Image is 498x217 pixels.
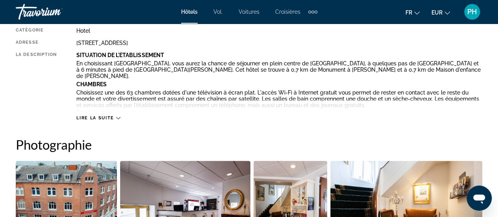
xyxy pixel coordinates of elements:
font: fr [405,9,412,16]
button: Éléments de navigation supplémentaires [308,6,317,18]
b: Chambres [76,81,107,87]
font: PH [467,7,477,16]
a: Vol. [213,9,223,15]
div: Hotel [76,28,482,34]
div: Adresse [16,40,57,46]
a: Voitures [239,9,259,15]
button: Lire la suite [76,115,120,121]
button: Changer de devise [431,7,450,18]
h2: Photographie [16,137,482,152]
div: La description [16,52,57,111]
button: Menu utilisateur [462,4,482,20]
a: Hôtels [181,9,198,15]
a: Travorium [16,2,94,22]
div: [STREET_ADDRESS] [76,40,482,46]
span: Lire la suite [76,115,114,121]
iframe: Bouton de lancement de la fenêtre de messagerie [467,185,492,211]
button: Changer de langue [405,7,420,18]
a: Croisières [275,9,300,15]
font: EUR [431,9,442,16]
p: En choisissant [GEOGRAPHIC_DATA], vous aurez la chance de séjourner en plein centre de [GEOGRAPHI... [76,60,482,79]
b: Situation De L'établissement [76,52,164,58]
div: Catégorie [16,28,57,34]
p: Choisissez une des 63 chambres dotées d'une télévision à écran plat. L'accès Wi-Fi à Internet gra... [76,89,482,108]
